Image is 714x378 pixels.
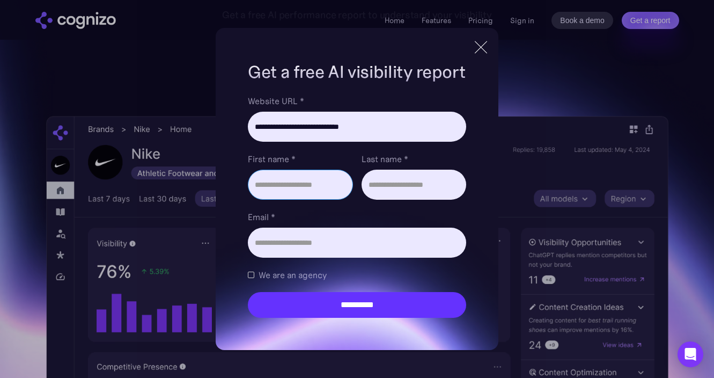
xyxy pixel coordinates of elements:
[248,152,352,165] label: First name *
[248,210,466,223] label: Email *
[248,95,466,318] form: Brand Report Form
[678,341,703,367] div: Open Intercom Messenger
[248,60,466,84] h1: Get a free AI visibility report
[362,152,466,165] label: Last name *
[259,268,327,281] span: We are an agency
[248,95,466,107] label: Website URL *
